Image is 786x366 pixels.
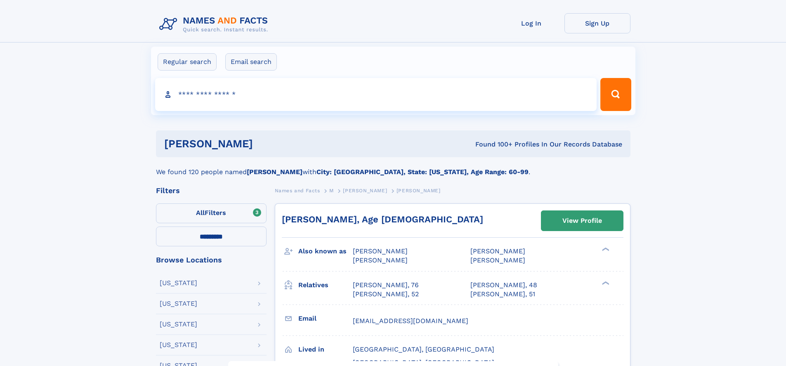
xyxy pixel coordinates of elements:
[160,300,197,307] div: [US_STATE]
[470,290,535,299] a: [PERSON_NAME], 51
[470,247,525,255] span: [PERSON_NAME]
[600,280,610,286] div: ❯
[298,278,353,292] h3: Relatives
[316,168,529,176] b: City: [GEOGRAPHIC_DATA], State: [US_STATE], Age Range: 60-99
[470,281,537,290] a: [PERSON_NAME], 48
[158,53,217,71] label: Regular search
[155,78,597,111] input: search input
[541,211,623,231] a: View Profile
[247,168,302,176] b: [PERSON_NAME]
[353,290,419,299] a: [PERSON_NAME], 52
[343,188,387,194] span: [PERSON_NAME]
[562,211,602,230] div: View Profile
[156,157,630,177] div: We found 120 people named with .
[156,13,275,35] img: Logo Names and Facts
[329,188,334,194] span: M
[298,342,353,357] h3: Lived in
[343,185,387,196] a: [PERSON_NAME]
[298,244,353,258] h3: Also known as
[353,317,468,325] span: [EMAIL_ADDRESS][DOMAIN_NAME]
[160,342,197,348] div: [US_STATE]
[397,188,441,194] span: [PERSON_NAME]
[156,256,267,264] div: Browse Locations
[275,185,320,196] a: Names and Facts
[600,78,631,111] button: Search Button
[353,256,408,264] span: [PERSON_NAME]
[364,140,622,149] div: Found 100+ Profiles In Our Records Database
[160,280,197,286] div: [US_STATE]
[329,185,334,196] a: M
[156,187,267,194] div: Filters
[498,13,564,33] a: Log In
[298,312,353,326] h3: Email
[600,247,610,252] div: ❯
[282,214,483,224] a: [PERSON_NAME], Age [DEMOGRAPHIC_DATA]
[164,139,364,149] h1: [PERSON_NAME]
[353,345,494,353] span: [GEOGRAPHIC_DATA], [GEOGRAPHIC_DATA]
[564,13,630,33] a: Sign Up
[225,53,277,71] label: Email search
[470,256,525,264] span: [PERSON_NAME]
[156,203,267,223] label: Filters
[353,281,419,290] a: [PERSON_NAME], 76
[196,209,205,217] span: All
[353,247,408,255] span: [PERSON_NAME]
[160,321,197,328] div: [US_STATE]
